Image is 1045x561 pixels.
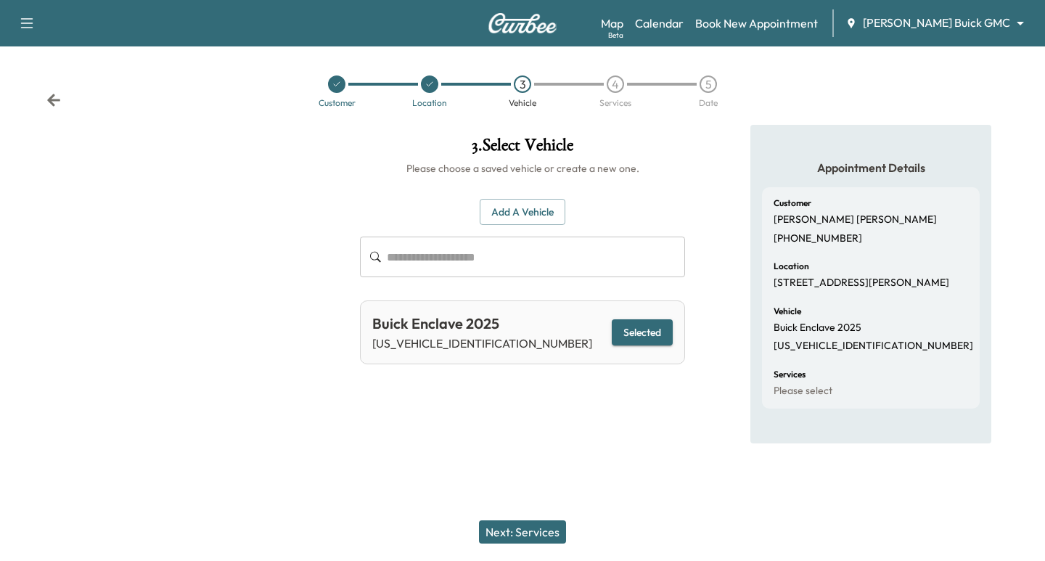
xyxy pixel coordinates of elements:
[762,160,980,176] h5: Appointment Details
[480,199,565,226] button: Add a Vehicle
[479,520,566,544] button: Next: Services
[372,335,592,352] p: [US_VEHICLE_IDENTIFICATION_NUMBER]
[599,99,631,107] div: Services
[360,161,685,176] h6: Please choose a saved vehicle or create a new one.
[863,15,1010,31] span: [PERSON_NAME] Buick GMC
[699,99,718,107] div: Date
[774,262,809,271] h6: Location
[360,136,685,161] h1: 3 . Select Vehicle
[412,99,447,107] div: Location
[46,93,61,107] div: Back
[488,13,557,33] img: Curbee Logo
[372,313,592,335] div: Buick Enclave 2025
[774,213,937,226] p: [PERSON_NAME] [PERSON_NAME]
[607,75,624,93] div: 4
[635,15,684,32] a: Calendar
[695,15,818,32] a: Book New Appointment
[514,75,531,93] div: 3
[700,75,717,93] div: 5
[774,370,806,379] h6: Services
[319,99,356,107] div: Customer
[601,15,623,32] a: MapBeta
[509,99,536,107] div: Vehicle
[774,232,862,245] p: [PHONE_NUMBER]
[774,277,949,290] p: [STREET_ADDRESS][PERSON_NAME]
[774,340,973,353] p: [US_VEHICLE_IDENTIFICATION_NUMBER]
[612,319,673,346] button: Selected
[774,199,811,208] h6: Customer
[608,30,623,41] div: Beta
[774,385,832,398] p: Please select
[774,322,861,335] p: Buick Enclave 2025
[774,307,801,316] h6: Vehicle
